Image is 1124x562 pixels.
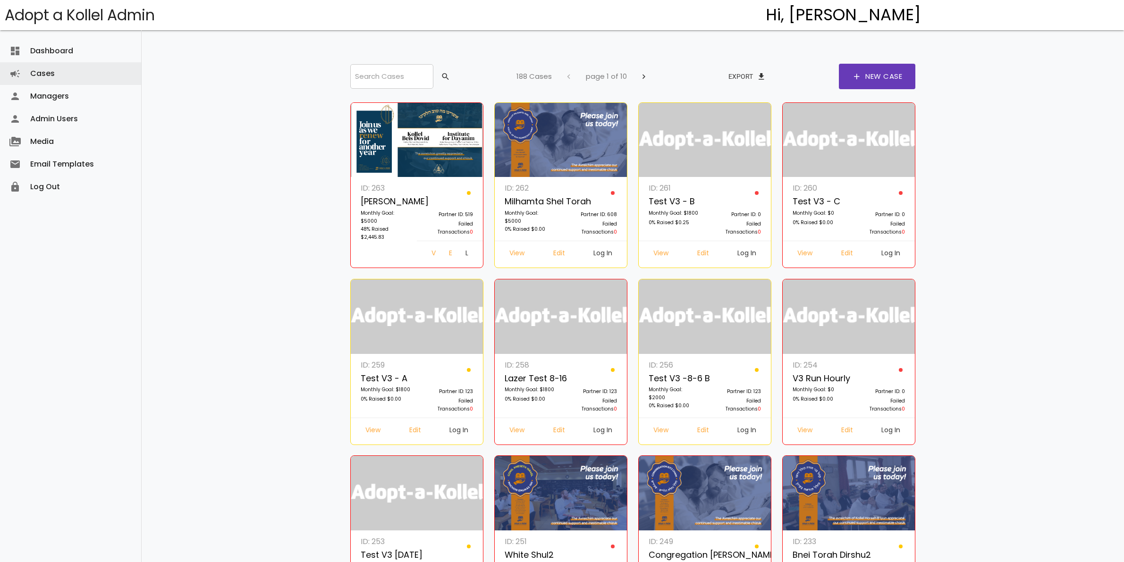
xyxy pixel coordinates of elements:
p: Monthly Goal: $2000 [649,386,700,402]
p: [PERSON_NAME] [361,194,412,209]
i: dashboard [9,40,21,62]
p: Test v3 - A [361,371,412,386]
a: Log In [874,246,908,263]
a: View [424,246,441,263]
p: 48% Raised $2,445.83 [361,225,412,241]
img: logonobg.png [639,279,771,354]
p: Partner ID: 519 [422,210,473,220]
a: View [358,423,388,440]
a: Partner ID: 123 Failed Transactions0 [417,359,478,418]
p: Monthly Goal: $1800 [649,209,700,218]
a: ID: 254 v3 run hourly Monthly Goal: $0 0% Raised $0.00 [787,359,849,418]
a: Log In [458,246,476,263]
p: Lazer Test 8-16 [505,371,556,386]
p: ID: 253 [361,535,412,548]
p: 188 Cases [516,70,552,83]
p: 0% Raised $0.00 [649,402,700,411]
a: View [646,423,676,440]
p: ID: 260 [793,182,844,194]
a: Partner ID: 519 Failed Transactions0 [417,182,478,241]
p: Failed Transactions [566,220,617,236]
a: Partner ID: 0 Failed Transactions0 [849,359,910,418]
p: page 1 of 10 [586,70,627,83]
i: campaign [9,62,21,85]
p: Failed Transactions [422,220,473,236]
span: 0 [902,405,905,412]
img: logonobg.png [351,456,483,530]
p: Test v3 - B [649,194,700,209]
span: 0 [614,228,617,235]
img: 6GPLfb0Mk4.zBtvR2DLF4.png [495,456,627,530]
p: ID: 256 [649,359,700,371]
p: Partner ID: 0 [854,387,905,397]
a: Log In [586,246,620,263]
p: 0% Raised $0.25 [649,218,700,228]
img: logonobg.png [783,279,915,354]
i: person [9,85,21,108]
button: Exportfile_download [721,68,774,85]
span: add [852,64,862,89]
img: logonobg.png [495,279,627,354]
img: nqT0rzcf2C.M5AQECmsOx.jpg [639,456,771,530]
p: Failed Transactions [854,220,905,236]
a: ID: 260 Test v3 - c Monthly Goal: $0 0% Raised $0.00 [787,182,849,241]
p: 0% Raised $0.00 [505,225,556,235]
a: View [646,246,676,263]
a: View [502,246,532,263]
p: Monthly Goal: $5000 [505,209,556,225]
p: 0% Raised $0.00 [793,395,844,404]
p: Partner ID: 123 [422,387,473,397]
p: Monthly Goal: $1800 [505,386,556,395]
p: Failed Transactions [854,397,905,413]
p: ID: 262 [505,182,556,194]
a: Partner ID: 0 Failed Transactions0 [705,182,766,241]
p: Milhamta Shel Torah [505,194,556,209]
i: lock [9,176,21,198]
a: ID: 262 Milhamta Shel Torah Monthly Goal: $5000 0% Raised $0.00 [499,182,561,241]
button: chevron_right [632,68,656,85]
p: ID: 261 [649,182,700,194]
a: Edit [441,246,458,263]
a: Edit [690,423,717,440]
p: ID: 258 [505,359,556,371]
img: I2vVEkmzLd.fvn3D5NTra.png [351,103,483,177]
a: Log In [874,423,908,440]
p: Partner ID: 0 [710,210,761,220]
img: logonobg.png [351,279,483,354]
p: Failed Transactions [422,397,473,413]
i: perm_media [9,130,21,153]
a: Edit [834,246,861,263]
a: ID: 256 Test v3 -8-6 B Monthly Goal: $2000 0% Raised $0.00 [643,359,705,418]
p: Partner ID: 123 [710,387,761,397]
a: ID: 258 Lazer Test 8-16 Monthly Goal: $1800 0% Raised $0.00 [499,359,561,418]
p: 0% Raised $0.00 [361,395,412,404]
img: logonobg.png [639,103,771,177]
p: Partner ID: 608 [566,210,617,220]
a: Partner ID: 0 Failed Transactions0 [849,182,910,241]
span: search [441,68,450,85]
p: Monthly Goal: $0 [793,386,844,395]
p: Failed Transactions [566,397,617,413]
a: Partner ID: 123 Failed Transactions0 [561,359,622,418]
img: logonobg.png [783,103,915,177]
p: Test v3 - c [793,194,844,209]
p: ID: 249 [649,535,700,548]
p: 0% Raised $0.00 [505,395,556,404]
a: Edit [690,246,717,263]
a: Partner ID: 123 Failed Transactions0 [705,359,766,418]
a: View [502,423,532,440]
p: Failed Transactions [710,220,761,236]
a: addNew Case [839,64,915,89]
a: Log In [730,423,764,440]
i: email [9,153,21,176]
p: v3 run hourly [793,371,844,386]
p: ID: 259 [361,359,412,371]
img: z9NQUo20Gg.X4VDNcvjTb.jpg [495,103,627,177]
p: Partner ID: 0 [854,210,905,220]
p: ID: 251 [505,535,556,548]
i: person [9,108,21,130]
span: file_download [757,68,766,85]
p: Failed Transactions [710,397,761,413]
a: Edit [546,246,573,263]
p: Monthly Goal: $1800 [361,386,412,395]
